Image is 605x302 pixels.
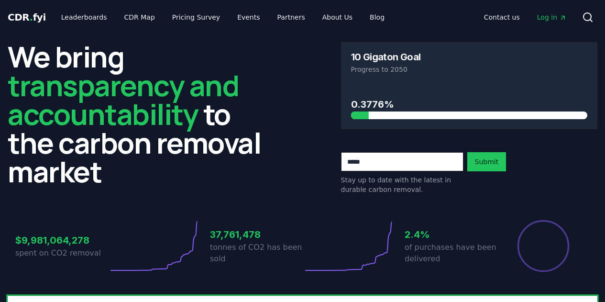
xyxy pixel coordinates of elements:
[210,242,303,265] p: tonnes of CO2 has been sold
[351,52,421,62] h3: 10 Gigaton Goal
[270,9,313,26] a: Partners
[341,175,463,194] p: Stay up to date with the latest in durable carbon removal.
[8,42,264,186] h2: We bring to the carbon removal market
[8,66,239,134] span: transparency and accountability
[476,9,574,26] nav: Main
[8,11,46,24] a: CDR.fyi
[405,227,497,242] h3: 2.4%
[54,9,115,26] a: Leaderboards
[54,9,392,26] nav: Main
[529,9,574,26] a: Log in
[362,9,392,26] a: Blog
[15,233,108,247] h3: $9,981,064,278
[315,9,360,26] a: About Us
[537,12,567,22] span: Log in
[8,11,46,23] span: CDR fyi
[230,9,267,26] a: Events
[15,247,108,259] p: spent on CO2 removal
[30,11,33,23] span: .
[351,97,588,112] h3: 0.3776%
[351,65,588,74] p: Progress to 2050
[467,152,506,171] button: Submit
[476,9,528,26] a: Contact us
[210,227,303,242] h3: 37,761,478
[117,9,163,26] a: CDR Map
[405,242,497,265] p: of purchases have been delivered
[165,9,228,26] a: Pricing Survey
[517,219,570,273] div: Percentage of sales delivered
